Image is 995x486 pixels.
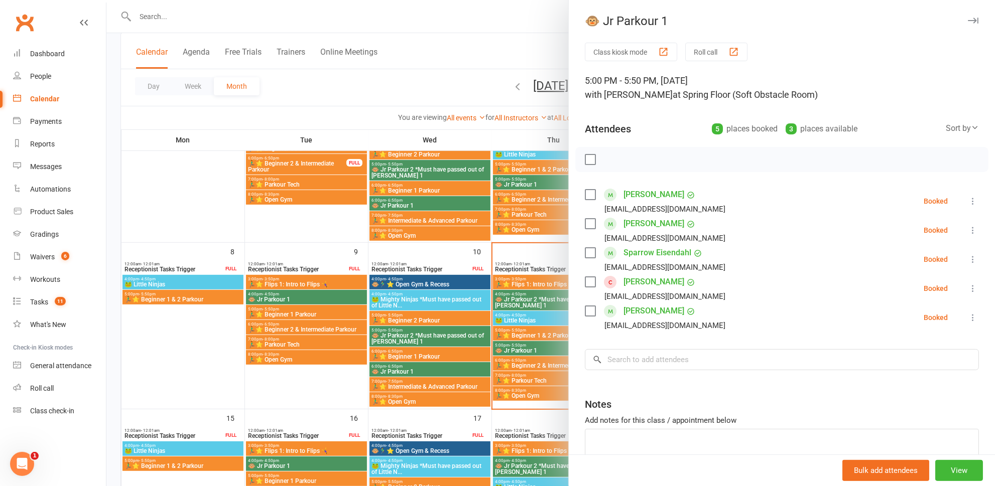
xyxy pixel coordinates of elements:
span: 6 [61,252,69,260]
input: Search to add attendees [585,349,979,370]
a: Waivers 6 [13,246,106,268]
button: Class kiosk mode [585,43,677,61]
a: Tasks 11 [13,291,106,313]
div: Product Sales [30,208,73,216]
a: Dashboard [13,43,106,65]
a: General attendance kiosk mode [13,355,106,377]
a: [PERSON_NAME] [624,303,684,319]
div: Attendees [585,122,631,136]
div: [EMAIL_ADDRESS][DOMAIN_NAME] [604,290,725,303]
a: [PERSON_NAME] [624,187,684,203]
button: Bulk add attendees [842,460,929,481]
a: Product Sales [13,201,106,223]
div: What's New [30,320,66,329]
div: Automations [30,185,71,193]
a: Payments [13,110,106,133]
div: General attendance [30,362,91,370]
div: Booked [924,256,948,263]
div: Tasks [30,298,48,306]
div: Booked [924,198,948,205]
div: places available [786,122,857,136]
div: 5:00 PM - 5:50 PM, [DATE] [585,74,979,102]
a: [PERSON_NAME] [624,216,684,232]
div: Calendar [30,95,59,103]
div: Notes [585,397,611,411]
a: Class kiosk mode [13,400,106,422]
div: Waivers [30,253,55,261]
span: 1 [31,452,39,460]
div: 3 [786,123,797,134]
div: [EMAIL_ADDRESS][DOMAIN_NAME] [604,261,725,274]
a: Calendar [13,88,106,110]
a: Reports [13,133,106,155]
span: with [PERSON_NAME] [585,89,673,100]
a: Workouts [13,268,106,291]
div: Add notes for this class / appointment below [585,414,979,426]
div: Dashboard [30,50,65,58]
div: [EMAIL_ADDRESS][DOMAIN_NAME] [604,203,725,216]
div: Class check-in [30,407,74,415]
a: [PERSON_NAME] [624,274,684,290]
div: Gradings [30,230,59,238]
a: What's New [13,313,106,336]
div: [EMAIL_ADDRESS][DOMAIN_NAME] [604,319,725,332]
iframe: Intercom live chat [10,452,34,476]
a: Gradings [13,223,106,246]
div: Messages [30,163,62,171]
div: [EMAIL_ADDRESS][DOMAIN_NAME] [604,232,725,245]
button: Roll call [685,43,748,61]
div: Booked [924,285,948,292]
div: Workouts [30,275,60,283]
div: People [30,72,51,80]
button: View [935,460,983,481]
div: places booked [712,122,778,136]
span: 11 [55,297,66,305]
a: Sparrow Eisendahl [624,245,691,261]
span: at Spring Floor (Soft Obstacle Room) [673,89,818,100]
a: Automations [13,178,106,201]
div: 5 [712,123,723,134]
div: Booked [924,314,948,321]
a: Clubworx [12,10,37,35]
div: Payments [30,117,62,125]
div: Sort by [946,122,979,135]
a: People [13,65,106,88]
a: Roll call [13,377,106,400]
div: Booked [924,227,948,234]
a: Messages [13,155,106,178]
div: Roll call [30,384,54,392]
div: Reports [30,140,55,148]
div: 🐵 Jr Parkour 1 [569,14,995,28]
